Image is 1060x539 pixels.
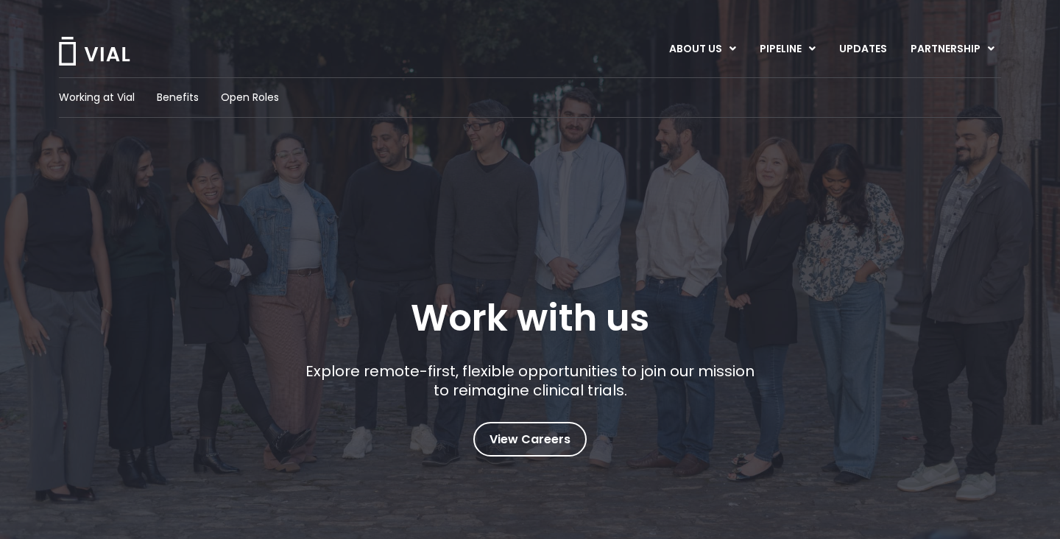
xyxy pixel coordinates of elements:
[300,362,760,400] p: Explore remote-first, flexible opportunities to join our mission to reimagine clinical trials.
[657,37,747,62] a: ABOUT USMenu Toggle
[473,422,587,457] a: View Careers
[221,90,279,105] a: Open Roles
[899,37,1006,62] a: PARTNERSHIPMenu Toggle
[490,430,570,449] span: View Careers
[748,37,827,62] a: PIPELINEMenu Toggle
[157,90,199,105] a: Benefits
[57,37,131,66] img: Vial Logo
[59,90,135,105] a: Working at Vial
[827,37,898,62] a: UPDATES
[411,297,649,339] h1: Work with us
